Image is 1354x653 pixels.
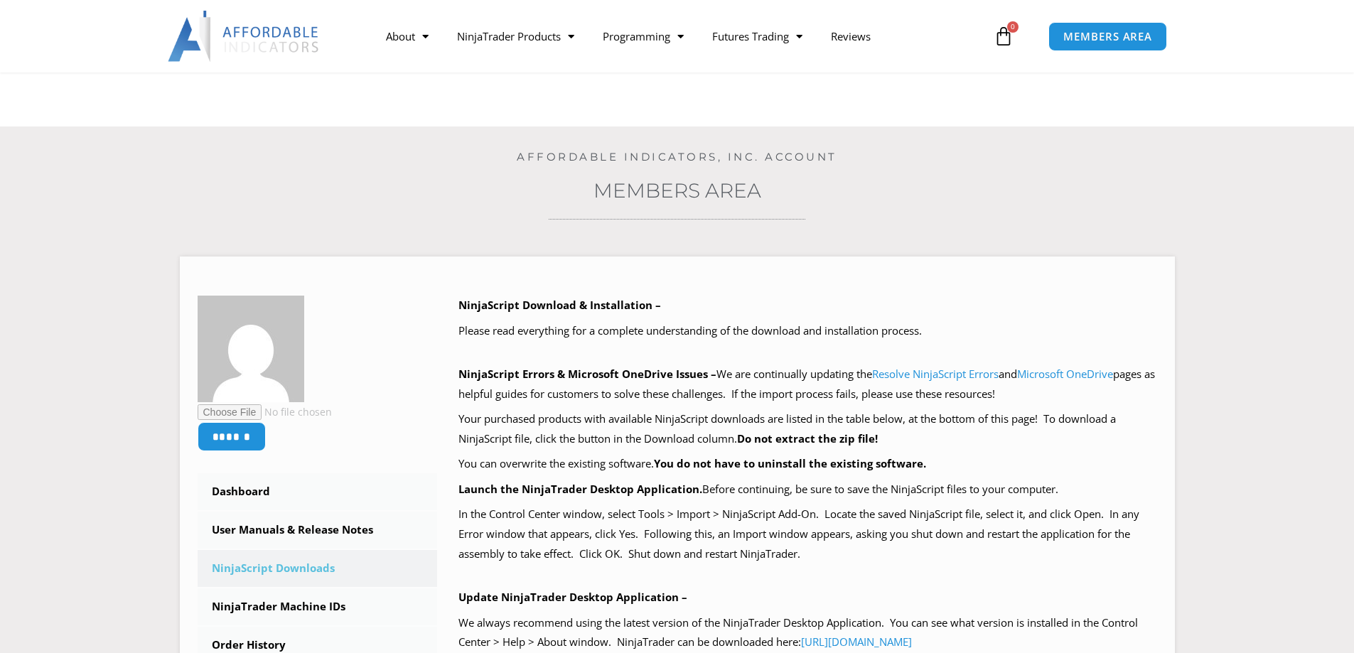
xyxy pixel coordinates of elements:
a: NinjaTrader Machine IDs [198,588,438,625]
p: In the Control Center window, select Tools > Import > NinjaScript Add-On. Locate the saved NinjaS... [458,504,1157,564]
a: Dashboard [198,473,438,510]
a: Members Area [593,178,761,203]
a: Futures Trading [698,20,817,53]
a: 0 [972,16,1035,57]
b: Update NinjaTrader Desktop Application – [458,590,687,604]
p: You can overwrite the existing software. [458,454,1157,474]
b: NinjaScript Errors & Microsoft OneDrive Issues – [458,367,716,381]
a: Resolve NinjaScript Errors [872,367,999,381]
b: Launch the NinjaTrader Desktop Application. [458,482,702,496]
a: Affordable Indicators, Inc. Account [517,150,837,163]
p: We always recommend using the latest version of the NinjaTrader Desktop Application. You can see ... [458,613,1157,653]
a: About [372,20,443,53]
nav: Menu [372,20,990,53]
a: Programming [589,20,698,53]
b: NinjaScript Download & Installation – [458,298,661,312]
span: 0 [1007,21,1019,33]
a: NinjaTrader Products [443,20,589,53]
img: LogoAI [168,11,321,62]
p: Before continuing, be sure to save the NinjaScript files to your computer. [458,480,1157,500]
p: We are continually updating the and pages as helpful guides for customers to solve these challeng... [458,365,1157,404]
span: MEMBERS AREA [1063,31,1152,42]
a: NinjaScript Downloads [198,550,438,587]
p: Your purchased products with available NinjaScript downloads are listed in the table below, at th... [458,409,1157,449]
a: User Manuals & Release Notes [198,512,438,549]
a: Reviews [817,20,885,53]
a: Microsoft OneDrive [1017,367,1113,381]
a: [URL][DOMAIN_NAME] [801,635,912,649]
p: Please read everything for a complete understanding of the download and installation process. [458,321,1157,341]
img: ce5c3564b8d766905631c1cffdfddf4fd84634b52f3d98752d85c5da480e954d [198,296,304,402]
b: Do not extract the zip file! [737,431,878,446]
a: MEMBERS AREA [1048,22,1167,51]
b: You do not have to uninstall the existing software. [654,456,926,470]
